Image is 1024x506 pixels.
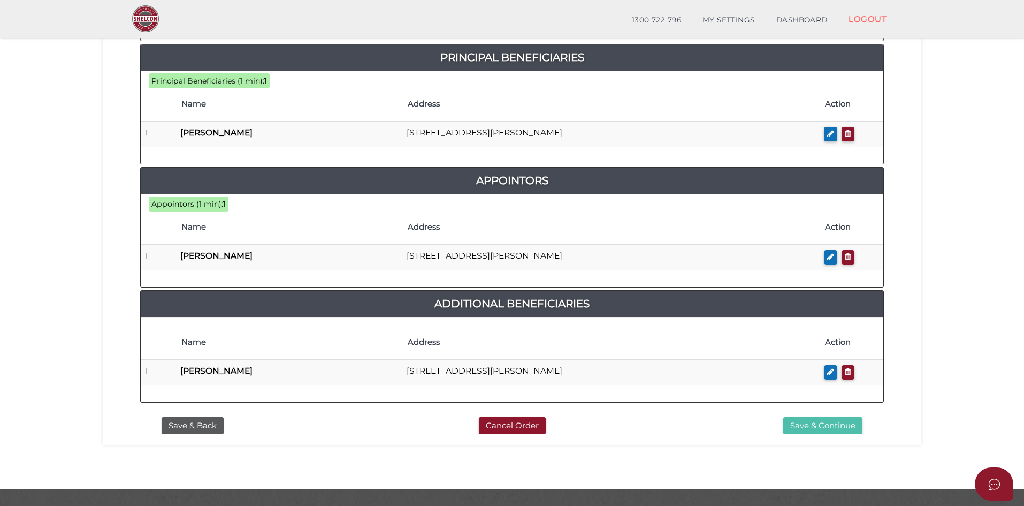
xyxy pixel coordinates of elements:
td: [STREET_ADDRESS][PERSON_NAME] [402,245,820,270]
span: Appointors (1 min): [151,199,223,209]
h4: Action [825,223,878,232]
a: LOGOUT [838,8,897,30]
a: MY SETTINGS [692,10,766,31]
b: [PERSON_NAME] [180,251,253,261]
button: Cancel Order [479,417,546,435]
h4: Action [825,100,878,109]
h4: Name [181,223,397,232]
h4: Name [181,338,397,347]
a: Appointors [141,172,883,189]
td: [STREET_ADDRESS][PERSON_NAME] [402,122,820,147]
a: Principal Beneficiaries [141,49,883,66]
b: [PERSON_NAME] [180,366,253,376]
h4: Name [181,100,397,109]
td: 1 [141,122,176,147]
h4: Address [408,223,814,232]
button: Save & Back [162,417,224,435]
h4: Action [825,338,878,347]
td: 1 [141,360,176,385]
a: DASHBOARD [766,10,838,31]
td: [STREET_ADDRESS][PERSON_NAME] [402,360,820,385]
button: Open asap [975,467,1013,501]
b: [PERSON_NAME] [180,127,253,138]
td: 1 [141,245,176,270]
a: 1300 722 796 [621,10,692,31]
a: Additional Beneficiaries [141,295,883,312]
b: 1 [223,199,226,209]
span: Principal Beneficiaries (1 min): [151,76,264,86]
button: Save & Continue [783,417,862,435]
h4: Address [408,338,814,347]
h4: Address [408,100,814,109]
b: 1 [264,76,267,86]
